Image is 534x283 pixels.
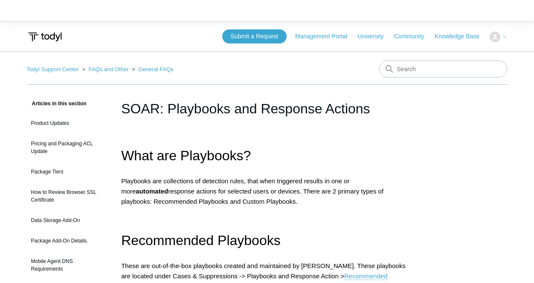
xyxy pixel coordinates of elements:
[27,66,79,72] a: Todyl Support Center
[435,32,488,41] a: Knowledge Base
[394,32,433,41] a: Community
[27,212,109,228] a: Data Storage Add-On
[130,66,174,72] li: General FAQs
[27,101,87,107] span: Articles in this section
[27,253,109,277] a: Mobile Agent DNS Requirements
[121,148,251,163] span: What are Playbooks?
[136,188,168,195] strong: automated
[27,115,109,131] a: Product Updates
[121,233,281,248] span: Recommended Playbooks
[138,66,173,72] a: General FAQs
[80,66,130,72] li: FAQs and Other
[27,184,109,208] a: How to Review Browser SSL Certificate
[357,32,392,41] a: University
[121,98,413,119] h1: SOAR: Playbooks and Response Actions
[379,61,507,78] input: Search
[27,233,109,249] a: Package Add-On Details.
[121,177,383,205] span: Playbooks are collections of detection rules, that when triggered results in one or more response...
[222,29,287,43] a: Submit a Request
[27,66,81,72] li: Todyl Support Center
[27,29,63,45] img: Todyl Support Center Help Center home page
[27,136,109,159] a: Pricing and Packaging ACL Update
[27,164,109,180] a: Package Tiers
[295,32,356,41] a: Management Portal
[89,66,129,72] a: FAQs and Other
